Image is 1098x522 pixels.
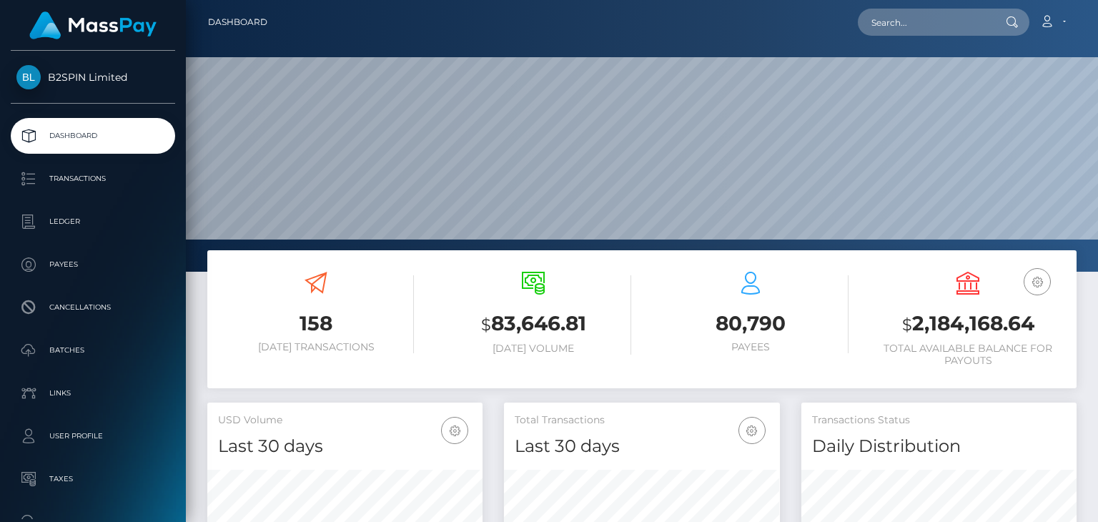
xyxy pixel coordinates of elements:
[11,71,175,84] span: B2SPIN Limited
[11,290,175,325] a: Cancellations
[208,7,267,37] a: Dashboard
[515,434,768,459] h4: Last 30 days
[218,434,472,459] h4: Last 30 days
[11,375,175,411] a: Links
[16,254,169,275] p: Payees
[16,168,169,189] p: Transactions
[812,434,1066,459] h4: Daily Distribution
[11,204,175,240] a: Ledger
[16,297,169,318] p: Cancellations
[11,461,175,497] a: Taxes
[858,9,992,36] input: Search...
[218,413,472,428] h5: USD Volume
[218,341,414,353] h6: [DATE] Transactions
[16,125,169,147] p: Dashboard
[16,468,169,490] p: Taxes
[481,315,491,335] small: $
[16,383,169,404] p: Links
[29,11,157,39] img: MassPay Logo
[435,310,631,339] h3: 83,646.81
[218,310,414,338] h3: 158
[435,343,631,355] h6: [DATE] Volume
[870,343,1066,367] h6: Total Available Balance for Payouts
[16,340,169,361] p: Batches
[870,310,1066,339] h3: 2,184,168.64
[11,247,175,282] a: Payees
[16,211,169,232] p: Ledger
[11,418,175,454] a: User Profile
[515,413,768,428] h5: Total Transactions
[11,118,175,154] a: Dashboard
[902,315,912,335] small: $
[653,310,849,338] h3: 80,790
[812,413,1066,428] h5: Transactions Status
[653,341,849,353] h6: Payees
[16,65,41,89] img: B2SPIN Limited
[11,161,175,197] a: Transactions
[11,333,175,368] a: Batches
[16,425,169,447] p: User Profile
